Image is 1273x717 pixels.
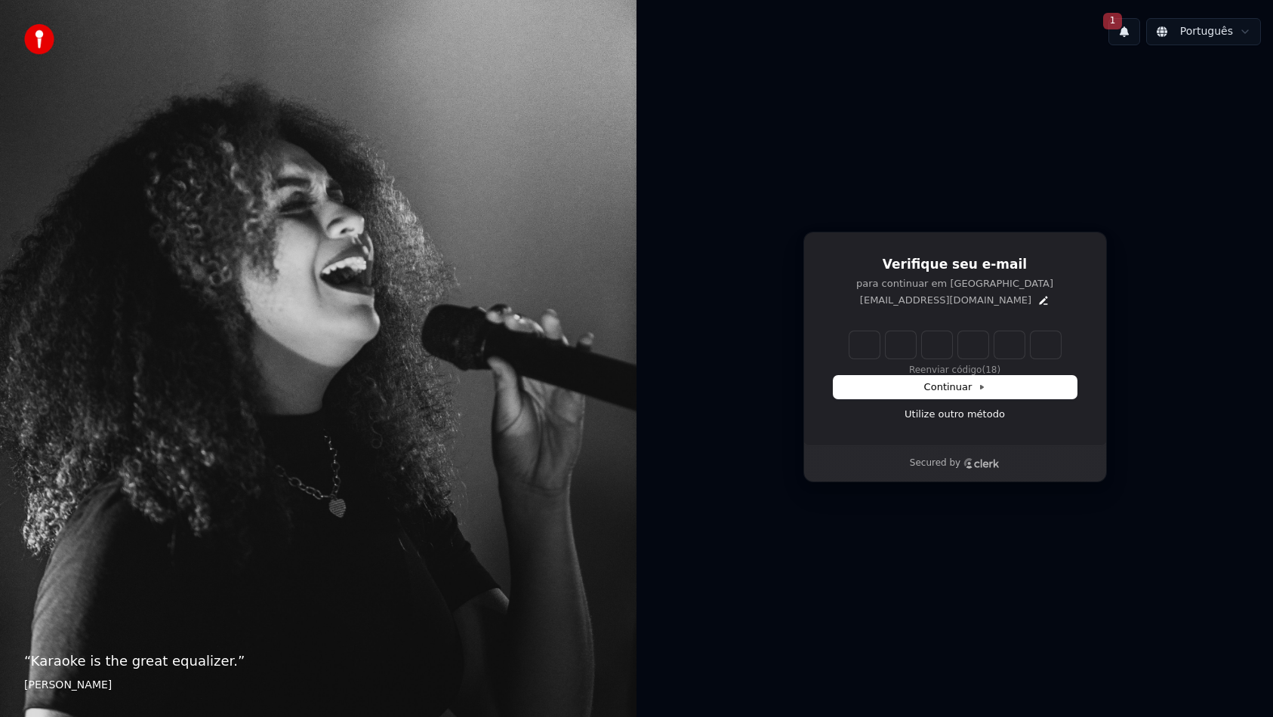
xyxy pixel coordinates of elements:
[834,376,1077,399] button: Continuar
[1103,13,1123,29] span: 1
[963,458,1000,469] a: Clerk logo
[834,256,1077,274] h1: Verifique seu e-mail
[1108,18,1140,45] button: 1
[834,277,1077,291] p: para continuar em [GEOGRAPHIC_DATA]
[924,380,986,394] span: Continuar
[910,457,960,469] p: Secured by
[24,678,612,693] footer: [PERSON_NAME]
[1037,294,1050,306] button: Edit
[24,651,612,672] p: “ Karaoke is the great equalizer. ”
[24,24,54,54] img: youka
[905,408,1005,421] a: Utilize outro método
[849,331,1091,358] input: Enter verification code
[860,294,1031,307] p: [EMAIL_ADDRESS][DOMAIN_NAME]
